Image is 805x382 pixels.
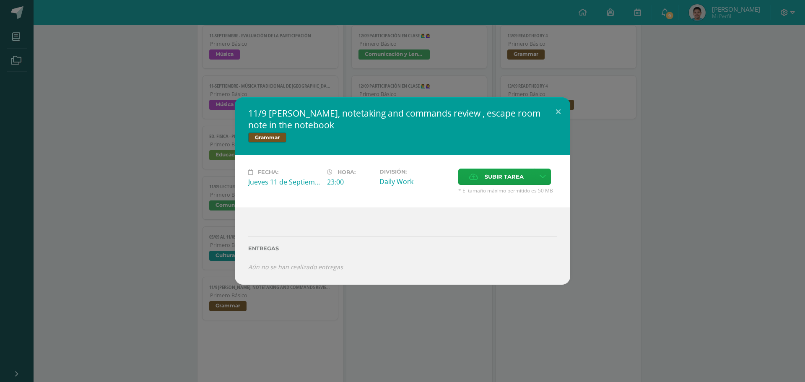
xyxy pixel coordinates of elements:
span: Fecha: [258,169,278,175]
span: Grammar [248,133,286,143]
i: Aún no se han realizado entregas [248,263,343,271]
span: * El tamaño máximo permitido es 50 MB [458,187,557,194]
div: Jueves 11 de Septiembre [248,177,320,187]
label: Entregas [248,245,557,252]
div: Daily Work [379,177,452,186]
span: Hora: [338,169,356,175]
h2: 11/9 [PERSON_NAME], notetaking and commands review , escape room note in the notebook [248,107,557,131]
label: División: [379,169,452,175]
span: Subir tarea [485,169,524,185]
button: Close (Esc) [546,97,570,126]
div: 23:00 [327,177,373,187]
